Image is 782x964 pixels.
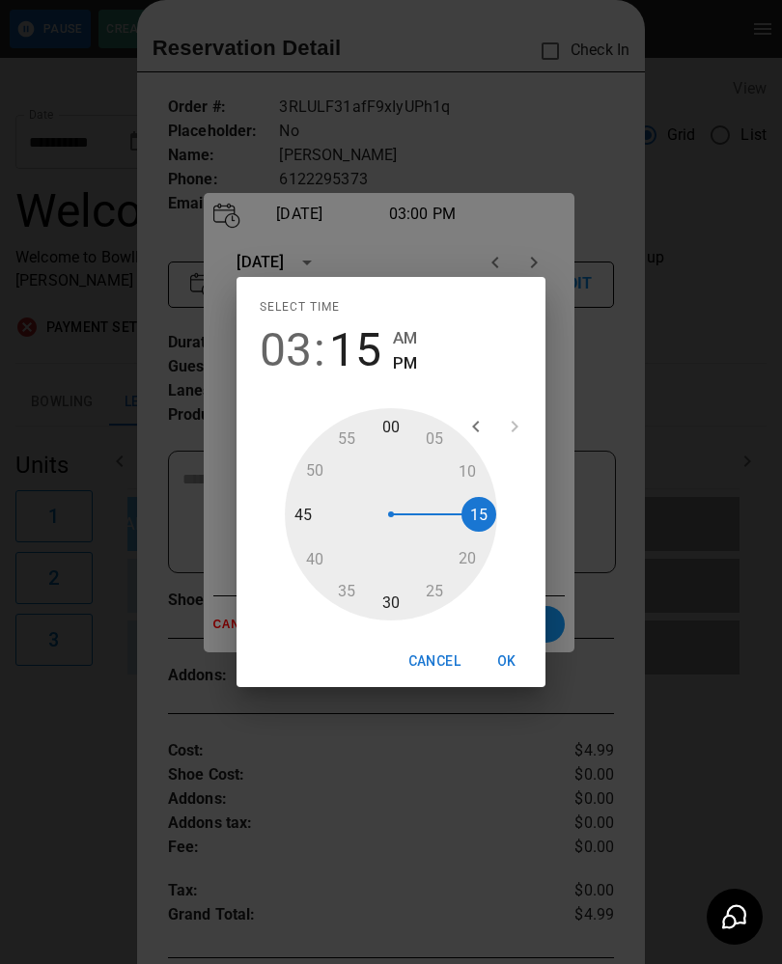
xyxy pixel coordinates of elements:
[476,644,538,679] button: OK
[401,644,468,679] button: Cancel
[260,292,340,323] span: Select time
[393,325,417,351] button: AM
[457,407,495,446] button: open previous view
[393,350,417,376] button: PM
[314,323,325,377] span: :
[329,323,381,377] button: 15
[260,323,312,377] button: 03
